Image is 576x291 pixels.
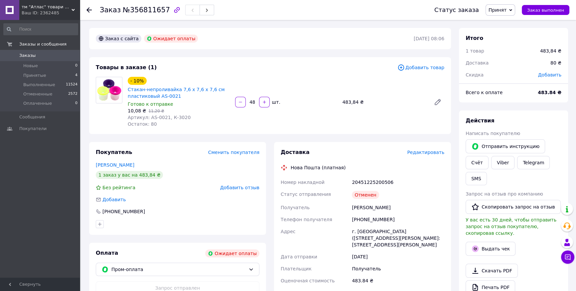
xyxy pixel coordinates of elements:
div: шт. [270,99,281,105]
span: Доставка [281,149,310,155]
span: Добавить [102,197,126,202]
a: Скачать PDF [466,264,518,278]
div: [PHONE_NUMBER] [351,214,446,225]
div: Вернуться назад [86,7,92,13]
div: 20451225200506 [351,176,446,188]
span: Новые [23,63,38,69]
span: Заказы и сообщения [19,41,67,47]
button: SMS [466,172,487,185]
a: Редактировать [431,95,444,109]
span: Выполненные [23,82,55,88]
div: Статус заказа [434,7,479,13]
span: Заказ выполнен [527,8,564,13]
span: Добавить [538,72,561,77]
div: Отменен [352,191,379,199]
div: 483.84 ₴ [351,275,446,287]
span: Добавить отзыв [220,185,259,190]
button: Cчёт [466,156,489,169]
span: Заказы [19,53,36,59]
span: Написать покупателю [466,131,520,136]
span: Покупатель [96,149,132,155]
span: Отмененные [23,91,52,97]
a: Telegram [517,156,550,169]
span: Остаток: 80 [128,121,157,127]
span: Сменить покупателя [208,150,259,155]
span: Получатель [281,205,310,210]
span: Статус отправления [281,192,331,197]
div: 1 заказ у вас на 483,84 ₴ [96,171,163,179]
span: Всего к оплате [466,90,503,95]
span: №356811657 [123,6,170,14]
time: [DATE] 08:06 [414,36,444,41]
button: Заказ выполнен [522,5,569,15]
span: Доставка [466,60,489,66]
span: Оценочная стоимость [281,278,335,283]
div: Ваш ID: 2362485 [22,10,80,16]
span: Номер накладной [281,180,325,185]
div: Заказ с сайта [96,35,141,43]
span: 0 [75,63,77,69]
span: Товары в заказе (1) [96,64,157,71]
input: Поиск [3,23,78,35]
button: Выдать чек [466,242,515,256]
div: Ожидает оплаты [144,35,198,43]
div: [PHONE_NUMBER] [102,208,146,215]
span: Оплата [96,250,118,256]
button: Отправить инструкцию [466,139,545,153]
div: Получатель [351,263,446,275]
b: 483.84 ₴ [538,90,561,95]
span: Сообщения [19,114,45,120]
div: Ожидает оплаты [205,249,259,257]
span: Телефон получателя [281,217,332,222]
span: Запрос на отзыв про компанию [466,191,543,197]
span: Без рейтинга [102,185,135,190]
div: г. [GEOGRAPHIC_DATA] ([STREET_ADDRESS][PERSON_NAME]: [STREET_ADDRESS][PERSON_NAME] [351,225,446,251]
div: 80 ₴ [546,56,565,70]
span: тм "Атлас" товари від виробника [22,4,72,10]
span: 11524 [66,82,77,88]
span: 1 товар [466,48,484,54]
span: Заказ [100,6,121,14]
span: Итого [466,35,483,41]
div: [DATE] [351,251,446,263]
img: Стакан-непроливайка 7,6 х 7,6 х 7,6 см пластиковый AS-0021 [96,78,122,101]
span: Редактировать [407,150,444,155]
a: Стакан-непроливайка 7,6 х 7,6 х 7,6 см пластиковый AS-0021 [128,87,224,99]
a: Viber [491,156,514,169]
span: Оплаченные [23,100,52,106]
span: Дата отправки [281,254,317,259]
button: Скопировать запрос на отзыв [466,200,561,214]
div: Нова Пошта (платная) [289,164,347,171]
span: У вас есть 30 дней, чтобы отправить запрос на отзыв покупателю, скопировав ссылку. [466,217,556,236]
span: Адрес [281,229,295,234]
span: Принятые [23,73,46,78]
button: Чат с покупателем [561,250,574,264]
span: 10,08 ₴ [128,108,146,113]
div: 483,84 ₴ [340,97,428,107]
span: 2572 [68,91,77,97]
span: Плательщик [281,266,312,271]
div: - 10% [128,77,147,85]
a: [PERSON_NAME] [96,162,134,168]
span: Пром-оплата [111,266,246,273]
span: 0 [75,100,77,106]
span: Скидка [466,72,484,77]
span: 4 [75,73,77,78]
span: Действия [466,117,495,124]
span: 11,20 ₴ [148,109,164,113]
span: Добавить товар [397,64,444,71]
div: 483,84 ₴ [540,48,561,54]
div: [PERSON_NAME] [351,202,446,214]
span: Покупатели [19,126,47,132]
span: Артикул: AS-0021, К-3020 [128,115,191,120]
span: Готово к отправке [128,101,173,107]
span: Принят [489,7,506,13]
